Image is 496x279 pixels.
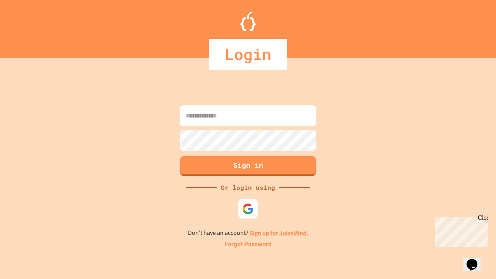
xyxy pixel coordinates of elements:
p: Don't have an account? [188,228,308,238]
a: Sign up for JuiceMind. [250,229,308,237]
a: Forgot Password [224,240,272,249]
div: Login [209,39,287,70]
iframe: chat widget [463,248,488,271]
div: Or login using [217,183,279,192]
img: google-icon.svg [242,203,254,215]
div: Chat with us now!Close [3,3,53,49]
button: Sign in [180,156,316,176]
img: Logo.svg [240,12,256,31]
iframe: chat widget [432,214,488,247]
